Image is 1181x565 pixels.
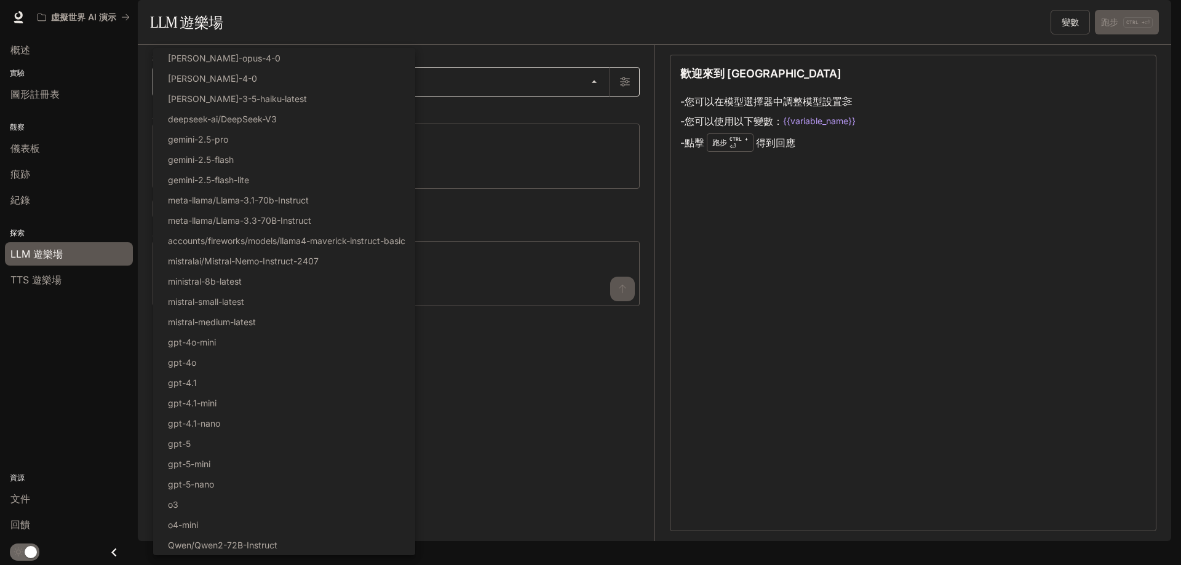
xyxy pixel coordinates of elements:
p: gpt-5-mini [168,457,210,470]
p: gemini-2.5-flash [168,153,234,166]
p: meta-llama/Llama-3.1-70b-Instruct [168,194,309,207]
p: gpt-4.1-nano [168,417,220,430]
p: mistralai/Mistral-Nemo-Instruct-2407 [168,255,319,267]
p: [PERSON_NAME]-3-5-haiku-latest [168,92,307,105]
p: Qwen/Qwen2-72B-Instruct [168,539,277,551]
p: gpt-5 [168,437,191,450]
p: accounts/fireworks/models/llama4-maverick-instruct-basic [168,234,405,247]
p: gpt-5-nano [168,478,214,491]
p: mistral-medium-latest [168,315,256,328]
p: mistral-small-latest [168,295,244,308]
p: gpt-4o [168,356,196,369]
p: gpt-4.1 [168,376,197,389]
p: gemini-2.5-pro [168,133,228,146]
p: gpt-4o-mini [168,336,216,349]
p: deepseek-ai/DeepSeek-V3 [168,113,277,125]
p: [PERSON_NAME]-opus-4-0 [168,52,280,65]
p: o3 [168,498,178,511]
p: meta-llama/Llama-3.3-70B-Instruct [168,214,311,227]
p: gpt-4.1-mini [168,397,217,409]
p: [PERSON_NAME]-4-0 [168,72,257,85]
p: ministral-8b-latest [168,275,242,288]
p: o4-mini [168,518,198,531]
p: gemini-2.5-flash-lite [168,173,249,186]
